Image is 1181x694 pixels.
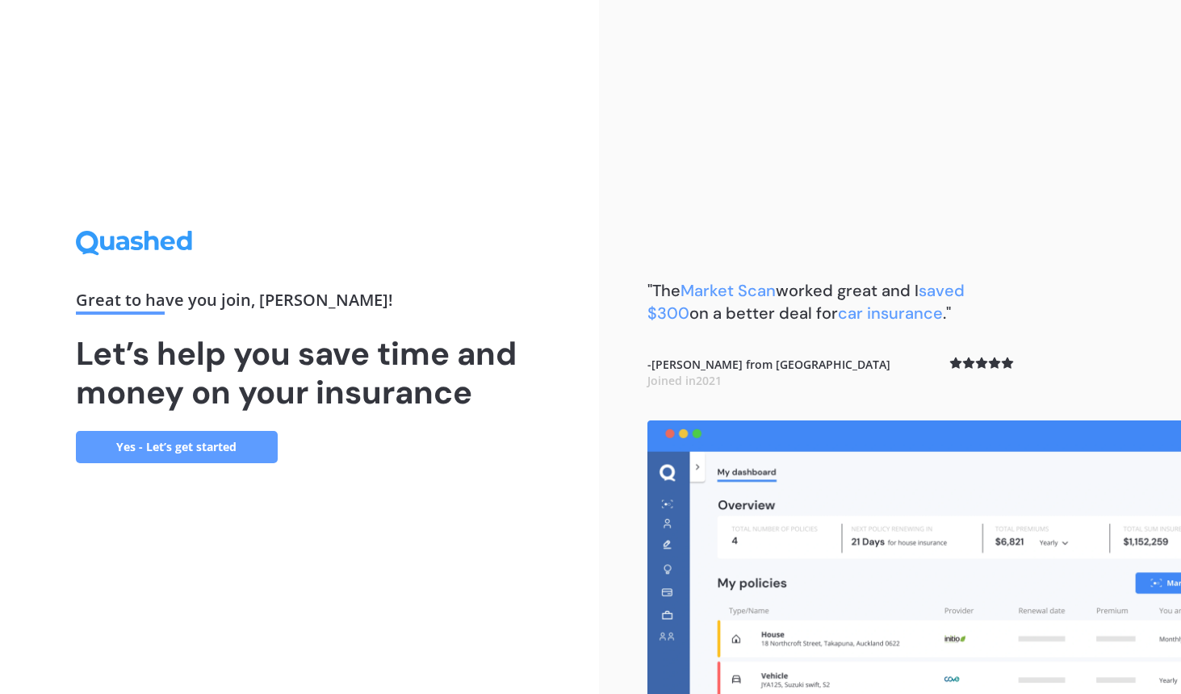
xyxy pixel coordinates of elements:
[76,431,278,463] a: Yes - Let’s get started
[76,292,523,315] div: Great to have you join , [PERSON_NAME] !
[681,280,776,301] span: Market Scan
[647,357,890,388] b: - [PERSON_NAME] from [GEOGRAPHIC_DATA]
[647,280,965,324] span: saved $300
[647,373,722,388] span: Joined in 2021
[838,303,943,324] span: car insurance
[647,280,965,324] b: "The worked great and I on a better deal for ."
[76,334,523,412] h1: Let’s help you save time and money on your insurance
